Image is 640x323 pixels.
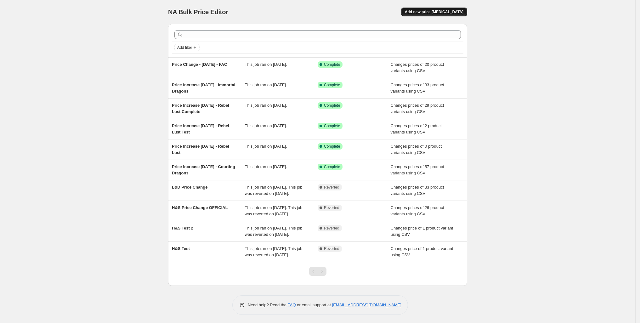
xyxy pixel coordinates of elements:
span: This job ran on [DATE]. [245,62,287,67]
span: Complete [324,103,340,108]
a: [EMAIL_ADDRESS][DOMAIN_NAME] [332,303,401,307]
span: This job ran on [DATE]. This job was reverted on [DATE]. [245,205,303,216]
span: Complete [324,164,340,169]
span: Complete [324,123,340,128]
span: This job ran on [DATE]. [245,164,287,169]
span: Complete [324,82,340,88]
span: Changes prices of 33 product variants using CSV [391,185,444,196]
span: Reverted [324,226,339,231]
span: Changes prices of 57 product variants using CSV [391,164,444,175]
span: Reverted [324,185,339,190]
span: Changes price of 1 product variant using CSV [391,226,453,237]
span: Changes prices of 20 product variants using CSV [391,62,444,73]
span: This job ran on [DATE]. [245,103,287,108]
span: This job ran on [DATE]. This job was reverted on [DATE]. [245,185,303,196]
span: Add filter [177,45,192,50]
span: H&S Price Change OFFICIAL [172,205,228,210]
span: Changes prices of 33 product variants using CSV [391,82,444,93]
span: Changes prices of 0 product variants using CSV [391,144,442,155]
span: This job ran on [DATE]. [245,82,287,87]
span: Changes price of 1 product variant using CSV [391,246,453,257]
span: L&D Price Change [172,185,207,190]
span: Need help? Read the [248,303,288,307]
span: Price Change - [DATE] - FAC [172,62,227,67]
span: Complete [324,62,340,67]
nav: Pagination [309,267,326,276]
span: or email support at [296,303,332,307]
span: Complete [324,144,340,149]
span: This job ran on [DATE]. [245,144,287,149]
a: FAQ [288,303,296,307]
span: Reverted [324,205,339,210]
span: Changes prices of 29 product variants using CSV [391,103,444,114]
span: This job ran on [DATE]. This job was reverted on [DATE]. [245,246,303,257]
span: Price Increase [DATE] - Rebel Lust [172,144,229,155]
span: This job ran on [DATE]. [245,123,287,128]
span: Changes prices of 2 product variants using CSV [391,123,442,134]
span: Changes prices of 26 product variants using CSV [391,205,444,216]
span: Reverted [324,246,339,251]
button: Add new price [MEDICAL_DATA] [401,8,467,16]
span: Price Increase [DATE] - Rebel Lust Complete [172,103,229,114]
span: NA Bulk Price Editor [168,8,228,15]
span: H&S Test [172,246,190,251]
span: Price Increase [DATE] - Immortal Dragons [172,82,235,93]
span: Price Increase [DATE] - Courting Dragons [172,164,235,175]
span: Add new price [MEDICAL_DATA] [405,9,463,14]
span: H&S Test 2 [172,226,193,230]
button: Add filter [174,44,200,51]
span: This job ran on [DATE]. This job was reverted on [DATE]. [245,226,303,237]
span: Price Increase [DATE] - Rebel Lust Test [172,123,229,134]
